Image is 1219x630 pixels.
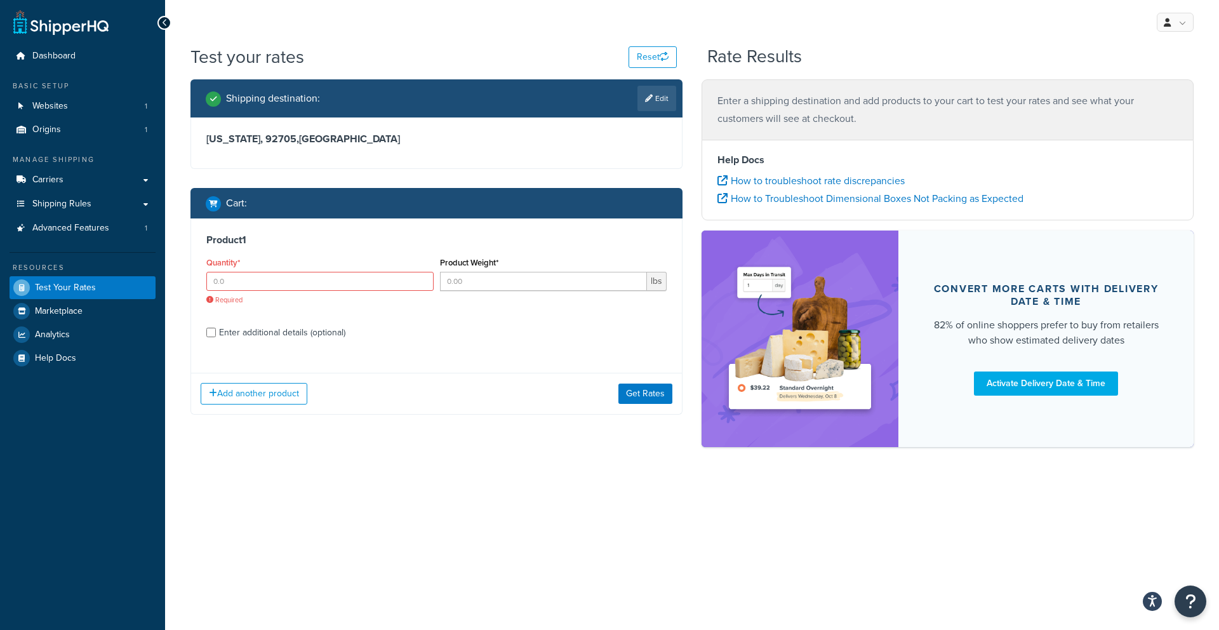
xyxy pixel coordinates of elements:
[32,51,76,62] span: Dashboard
[206,258,240,267] label: Quantity*
[35,306,83,317] span: Marketplace
[201,383,307,405] button: Add another product
[145,124,147,135] span: 1
[219,324,345,342] div: Enter additional details (optional)
[10,95,156,118] li: Websites
[206,272,434,291] input: 0.0
[707,47,802,67] h2: Rate Results
[10,323,156,346] a: Analytics
[10,217,156,240] li: Advanced Features
[721,250,879,428] img: feature-image-ddt-36eae7f7280da8017bfb280eaccd9c446f90b1fe08728e4019434db127062ab4.png
[10,81,156,91] div: Basic Setup
[35,283,96,293] span: Test Your Rates
[10,262,156,273] div: Resources
[10,192,156,216] a: Shipping Rules
[1175,586,1206,617] button: Open Resource Center
[10,276,156,299] a: Test Your Rates
[35,330,70,340] span: Analytics
[10,217,156,240] a: Advanced Features1
[717,173,905,188] a: How to troubleshoot rate discrepancies
[145,223,147,234] span: 1
[32,175,63,185] span: Carriers
[717,191,1023,206] a: How to Troubleshoot Dimensional Boxes Not Packing as Expected
[929,283,1163,308] div: Convert more carts with delivery date & time
[629,46,677,68] button: Reset
[190,44,304,69] h1: Test your rates
[974,372,1118,396] a: Activate Delivery Date & Time
[35,353,76,364] span: Help Docs
[637,86,676,111] a: Edit
[10,168,156,192] a: Carriers
[10,44,156,68] a: Dashboard
[206,328,216,337] input: Enter additional details (optional)
[32,199,91,210] span: Shipping Rules
[10,347,156,370] a: Help Docs
[226,198,247,209] h2: Cart :
[10,154,156,165] div: Manage Shipping
[32,124,61,135] span: Origins
[618,384,672,404] button: Get Rates
[440,258,498,267] label: Product Weight*
[440,272,648,291] input: 0.00
[206,295,434,305] span: Required
[226,93,320,104] h2: Shipping destination :
[929,318,1163,348] div: 82% of online shoppers prefer to buy from retailers who show estimated delivery dates
[10,95,156,118] a: Websites1
[717,152,1178,168] h4: Help Docs
[206,133,667,145] h3: [US_STATE], 92705 , [GEOGRAPHIC_DATA]
[717,92,1178,128] p: Enter a shipping destination and add products to your cart to test your rates and see what your c...
[32,101,68,112] span: Websites
[145,101,147,112] span: 1
[32,223,109,234] span: Advanced Features
[10,118,156,142] li: Origins
[10,300,156,323] a: Marketplace
[206,234,667,246] h3: Product 1
[10,118,156,142] a: Origins1
[647,272,667,291] span: lbs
